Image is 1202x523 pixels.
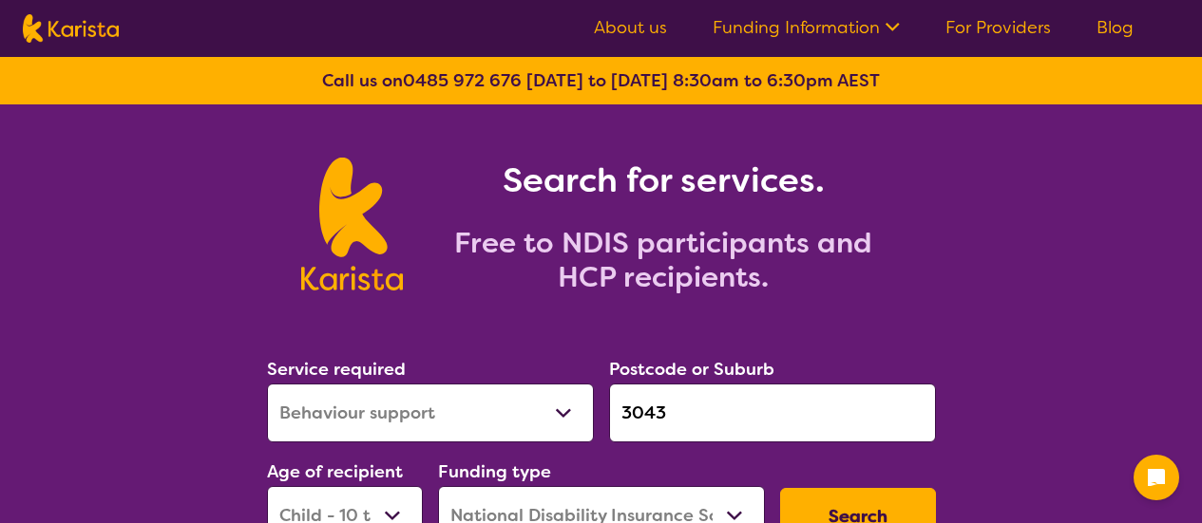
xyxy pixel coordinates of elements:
[609,358,774,381] label: Postcode or Suburb
[713,16,900,39] a: Funding Information
[322,69,880,92] b: Call us on [DATE] to [DATE] 8:30am to 6:30pm AEST
[301,158,403,290] img: Karista logo
[426,226,901,294] h2: Free to NDIS participants and HCP recipients.
[609,383,936,442] input: Type
[267,358,406,381] label: Service required
[426,158,901,203] h1: Search for services.
[1097,16,1134,39] a: Blog
[594,16,667,39] a: About us
[403,69,522,92] a: 0485 972 676
[267,460,403,483] label: Age of recipient
[945,16,1051,39] a: For Providers
[438,460,551,483] label: Funding type
[23,14,119,43] img: Karista logo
